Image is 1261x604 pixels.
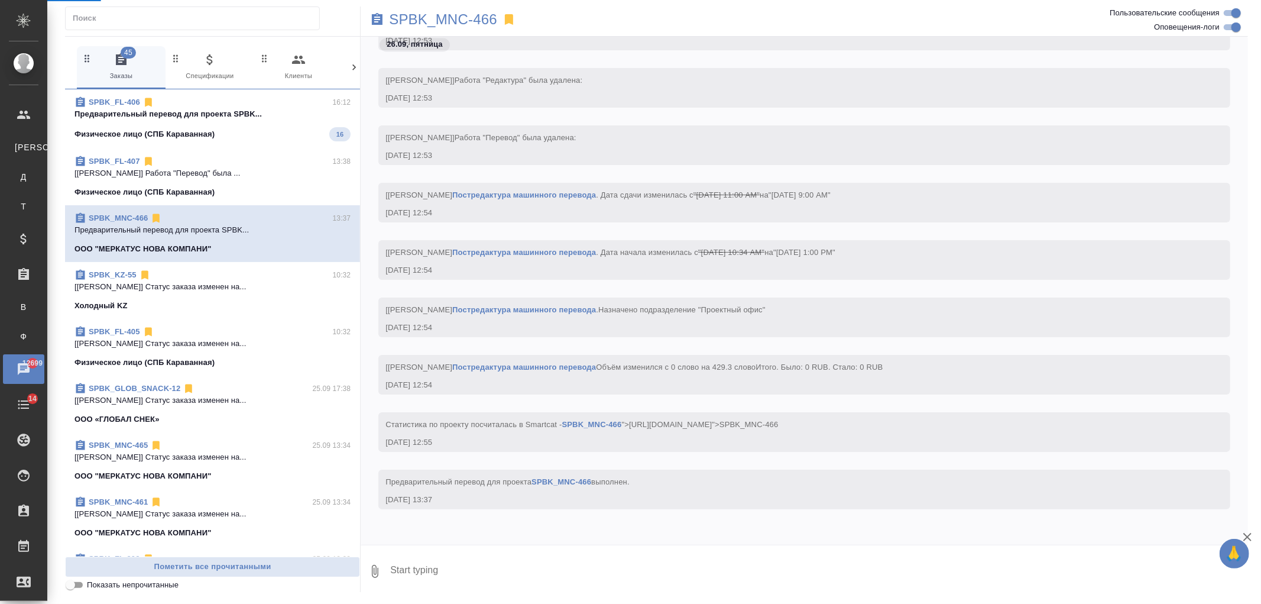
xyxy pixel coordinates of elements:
[9,195,38,218] a: Т
[74,186,215,198] p: Физическое лицо (СПБ Караванная)
[385,437,1189,448] div: [DATE] 12:55
[9,325,38,348] a: Ф
[89,98,140,106] a: SPBK_FL-406
[1224,541,1244,566] span: 🙏
[385,305,766,314] span: [[PERSON_NAME] .
[142,326,154,338] svg: Отписаться
[385,248,835,257] span: [[PERSON_NAME] . Дата начала изменилась с на
[89,554,140,563] a: SPBK_FL-392
[452,190,596,199] a: Постредактура машинного перевода
[65,557,360,577] button: Пометить все прочитанными
[333,326,351,338] p: 10:32
[89,441,148,450] a: SPBK_MNC-465
[74,357,215,369] p: Физическое лицо (СПБ Караванная)
[385,264,1189,276] div: [DATE] 12:54
[21,393,44,405] span: 14
[598,305,766,314] span: Назначено подразделение "Проектный офис"
[74,338,351,350] p: [[PERSON_NAME]] Статус заказа изменен на...
[698,248,764,257] span: "[DATE] 10:34 AM"
[65,546,360,603] div: SPBK_FL-39225.09 13:33[[PERSON_NAME]] Статус заказа изменен на...Физическое лицо (СПБ Караванная)
[15,301,33,313] span: В
[74,527,212,539] p: ООО "МЕРКАТУС НОВА КОМПАНИ"
[121,47,136,59] span: 45
[3,354,44,384] a: 12699
[9,295,38,319] a: В
[65,489,360,546] div: SPBK_MNC-46125.09 13:34[[PERSON_NAME]] Статус заказа изменен на...ООО "МЕРКАТУС НОВА КОМПАНИ"
[348,53,427,82] span: Входящие
[74,395,351,406] p: [[PERSON_NAME]] Статус заказа изменен на...
[452,305,596,314] a: Постредактура машинного перевода
[74,108,351,120] p: Предварительный перевод для проекта SPBK...
[385,379,1189,391] div: [DATE] 12:54
[756,363,883,372] span: Итого. Было: 0 RUB. Стало: 0 RUB
[150,496,162,508] svg: Отписаться
[74,470,212,482] p: ООО "МЕРКАТУС НОВА КОМПАНИ"
[385,477,630,486] span: Предварительный перевод для проекта выполнен.
[385,322,1189,334] div: [DATE] 12:54
[455,133,576,142] span: Работа "Перевод" была удалена:
[73,10,319,27] input: Поиск
[72,560,354,574] span: Пометить все прочитанными
[89,498,148,506] a: SPBK_MNC-461
[89,270,137,279] a: SPBK_KZ-55
[74,128,215,140] p: Физическое лицо (СПБ Караванная)
[74,414,160,425] p: ООО «ГЛОБАЛ СНЕК»
[150,440,162,451] svg: Отписаться
[65,376,360,432] div: SPBK_GLOB_SNACK-1225.09 17:38[[PERSON_NAME]] Статус заказа изменен на...ООО «ГЛОБАЛ СНЕК»
[1110,7,1220,19] span: Пользовательские сообщения
[329,128,351,140] span: 16
[333,96,351,108] p: 16:12
[89,214,148,222] a: SPBK_MNC-466
[15,357,50,369] span: 12699
[170,53,181,64] svg: Зажми и перетащи, чтобы поменять порядок вкладок
[74,243,212,255] p: ООО "МЕРКАТУС НОВА КОМПАНИ"
[15,171,33,183] span: Д
[385,150,1189,162] div: [DATE] 12:53
[1154,21,1220,33] span: Оповещения-логи
[170,53,249,82] span: Спецификации
[693,190,760,199] span: "[DATE] 11:00 AM"
[562,420,622,429] a: SPBK_MNC-466
[139,269,151,281] svg: Отписаться
[387,38,443,50] p: 26.09, пятница
[385,420,778,429] span: Cтатистика по проекту посчиталась в Smartcat - ">[URL][DOMAIN_NAME]">SPBK_MNC-466
[385,190,831,199] span: [[PERSON_NAME] . Дата сдачи изменилась с на
[452,248,596,257] a: Постредактура машинного перевода
[3,390,44,419] a: 14
[333,269,351,281] p: 10:32
[15,331,33,343] span: Ф
[65,148,360,205] div: SPBK_FL-40713:38[[PERSON_NAME]] Работа "Перевод" была ...Физическое лицо (СПБ Караванная)
[385,133,576,142] span: [[PERSON_NAME]]
[9,165,38,189] a: Д
[452,363,596,372] a: Постредактура машинного перевода
[455,76,582,85] span: Работа "Редактура" была удалена:
[74,451,351,463] p: [[PERSON_NAME]] Статус заказа изменен на...
[15,201,33,212] span: Т
[82,53,161,82] span: Заказы
[385,207,1189,219] div: [DATE] 12:54
[89,384,180,393] a: SPBK_GLOB_SNACK-12
[313,496,351,508] p: 25.09 13:34
[74,508,351,520] p: [[PERSON_NAME]] Статус заказа изменен на...
[385,92,1189,104] div: [DATE] 12:53
[65,262,360,319] div: SPBK_KZ-5510:32[[PERSON_NAME]] Статус заказа изменен на...Холодный KZ
[385,494,1189,506] div: [DATE] 13:37
[74,281,351,293] p: [[PERSON_NAME]] Статус заказа изменен на...
[183,383,195,395] svg: Отписаться
[89,157,140,166] a: SPBK_FL-407
[313,553,351,565] p: 25.09 13:33
[142,156,154,167] svg: Отписаться
[389,14,497,25] a: SPBK_MNC-466
[531,477,591,486] a: SPBK_MNC-466
[9,135,38,159] a: [PERSON_NAME]
[313,440,351,451] p: 25.09 13:34
[142,96,154,108] svg: Отписаться
[1220,539,1249,569] button: 🙏
[65,319,360,376] div: SPBK_FL-40510:32[[PERSON_NAME]] Статус заказа изменен на...Физическое лицо (СПБ Караванная)
[87,579,179,591] span: Показать непрочитанные
[65,432,360,489] div: SPBK_MNC-46525.09 13:34[[PERSON_NAME]] Статус заказа изменен на...ООО "МЕРКАТУС НОВА КОМПАНИ"
[15,141,33,153] span: [PERSON_NAME]
[74,224,351,236] p: Предварительный перевод для проекта SPBK...
[769,190,831,199] span: "[DATE] 9:00 AM"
